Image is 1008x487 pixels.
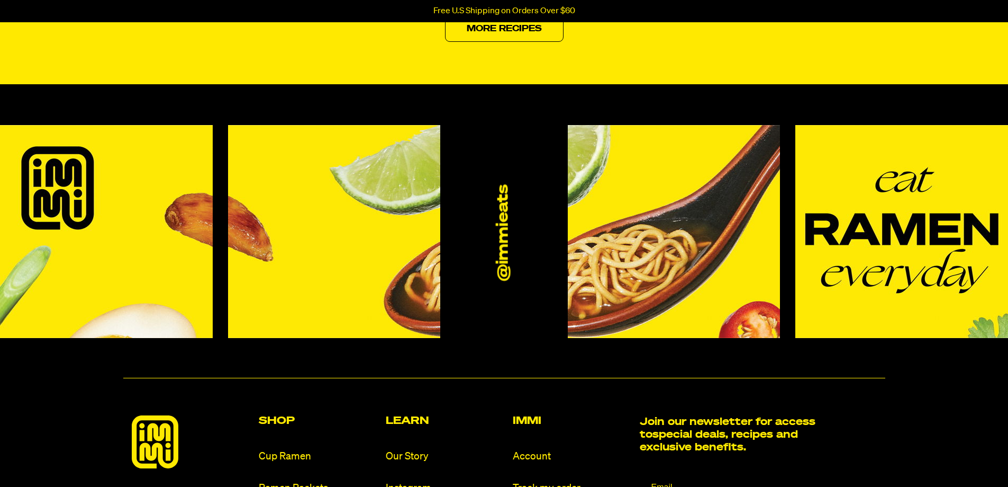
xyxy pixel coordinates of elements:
h2: Immi [513,415,631,426]
a: @immieats [495,185,513,281]
p: Free U.S Shipping on Orders Over $60 [433,6,575,16]
a: More Recipes [445,16,564,42]
img: Instagram [568,125,780,338]
h2: Learn [386,415,504,426]
a: Our Story [386,449,504,464]
h2: Shop [259,415,377,426]
img: Instagram [228,125,441,338]
a: Account [513,449,631,464]
img: immieats [132,415,178,468]
h2: Join our newsletter for access to special deals, recipes and exclusive benefits. [640,415,822,454]
img: Instagram [795,125,1008,338]
a: Cup Ramen [259,449,377,464]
